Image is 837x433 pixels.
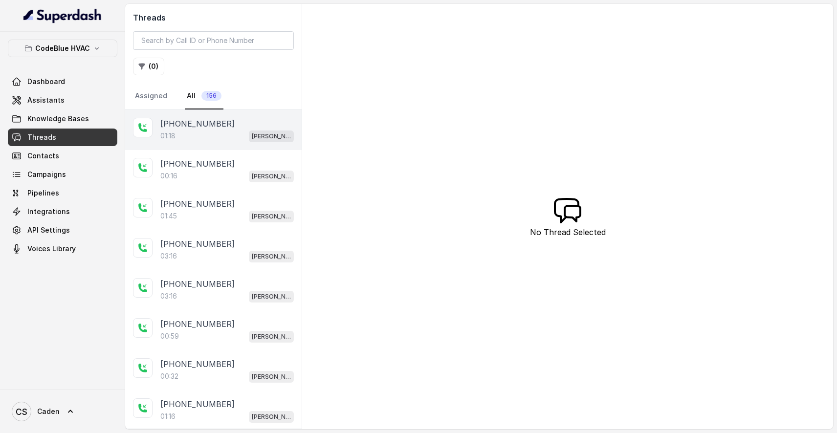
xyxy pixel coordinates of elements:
[133,12,294,23] h2: Threads
[252,131,291,141] p: [PERSON_NAME]
[201,91,221,101] span: 156
[160,278,235,290] p: [PHONE_NUMBER]
[35,43,90,54] p: CodeBlue HVAC
[160,398,235,410] p: [PHONE_NUMBER]
[160,198,235,210] p: [PHONE_NUMBER]
[252,332,291,342] p: [PERSON_NAME]
[8,40,117,57] button: CodeBlue HVAC
[8,110,117,128] a: Knowledge Bases
[8,129,117,146] a: Threads
[160,358,235,370] p: [PHONE_NUMBER]
[8,203,117,220] a: Integrations
[8,73,117,90] a: Dashboard
[133,83,294,109] nav: Tabs
[27,77,65,87] span: Dashboard
[133,83,169,109] a: Assigned
[37,407,60,416] span: Caden
[27,244,76,254] span: Voices Library
[27,151,59,161] span: Contacts
[252,292,291,302] p: [PERSON_NAME]
[27,114,89,124] span: Knowledge Bases
[160,131,176,141] p: 01:18
[252,372,291,382] p: [PERSON_NAME]
[23,8,102,23] img: light.svg
[8,91,117,109] a: Assistants
[530,226,606,238] p: No Thread Selected
[8,166,117,183] a: Campaigns
[160,331,179,341] p: 00:59
[160,371,178,381] p: 00:32
[160,118,235,130] p: [PHONE_NUMBER]
[16,407,27,417] text: CS
[160,238,235,250] p: [PHONE_NUMBER]
[252,412,291,422] p: [PERSON_NAME]
[8,184,117,202] a: Pipelines
[160,158,235,170] p: [PHONE_NUMBER]
[8,147,117,165] a: Contacts
[160,211,177,221] p: 01:45
[8,221,117,239] a: API Settings
[185,83,223,109] a: All156
[160,411,176,421] p: 01:16
[252,172,291,181] p: [PERSON_NAME]
[133,58,164,75] button: (0)
[8,240,117,258] a: Voices Library
[27,225,70,235] span: API Settings
[27,132,56,142] span: Threads
[27,188,59,198] span: Pipelines
[160,318,235,330] p: [PHONE_NUMBER]
[27,207,70,216] span: Integrations
[133,31,294,50] input: Search by Call ID or Phone Number
[8,398,117,425] a: Caden
[252,212,291,221] p: [PERSON_NAME]
[160,171,177,181] p: 00:16
[27,95,65,105] span: Assistants
[27,170,66,179] span: Campaigns
[252,252,291,261] p: [PERSON_NAME]
[160,251,177,261] p: 03:16
[160,291,177,301] p: 03:16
